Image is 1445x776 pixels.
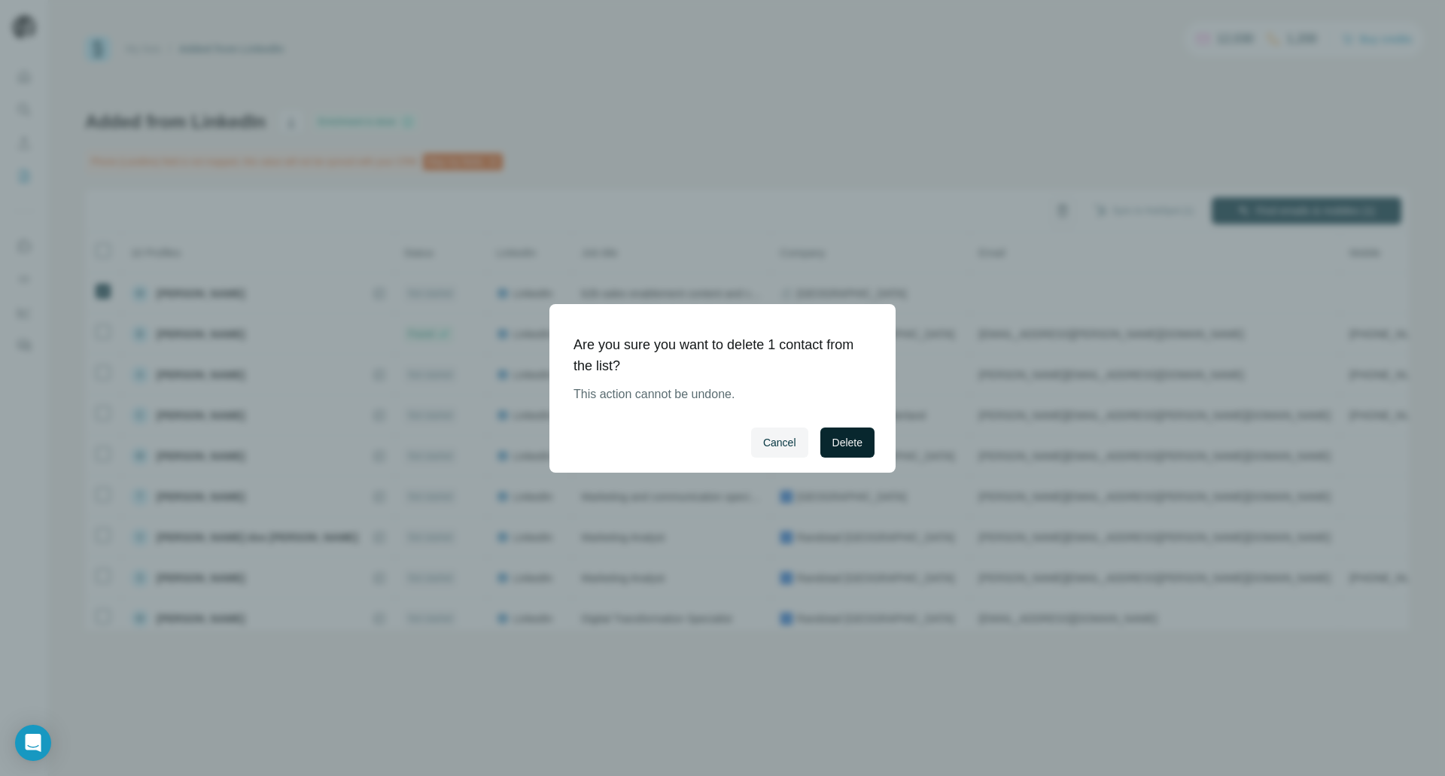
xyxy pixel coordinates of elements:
[763,435,796,450] span: Cancel
[832,435,862,450] span: Delete
[820,428,875,458] button: Delete
[573,334,859,376] h1: Are you sure you want to delete 1 contact from the list?
[15,725,51,761] div: Open Intercom Messenger
[751,428,808,458] button: Cancel
[573,385,859,403] p: This action cannot be undone.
